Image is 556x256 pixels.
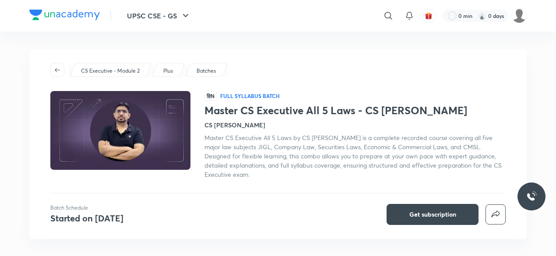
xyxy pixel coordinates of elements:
button: UPSC CSE - GS [122,7,196,25]
h4: CS [PERSON_NAME] [204,120,265,130]
p: CS Executive - Module 2 [81,67,140,75]
span: Master CS Executive All 5 Laws by CS [PERSON_NAME] is a complete recorded course covering all fiv... [204,133,502,179]
a: CS Executive - Module 2 [80,67,141,75]
a: Plus [162,67,175,75]
img: Mini [512,8,527,23]
p: Batch Schedule [50,204,123,212]
button: Get subscription [387,204,479,225]
p: Batches [197,67,216,75]
img: streak [478,11,486,20]
p: Plus [163,67,173,75]
p: Full Syllabus Batch [220,92,280,99]
img: avatar [425,12,433,20]
img: Company Logo [29,10,100,20]
h4: Started on [DATE] [50,212,123,224]
a: Batches [195,67,218,75]
span: हिN [204,91,217,101]
img: Thumbnail [49,90,192,171]
img: ttu [526,191,537,202]
span: Get subscription [409,210,456,219]
a: Company Logo [29,10,100,22]
button: avatar [422,9,436,23]
h1: Master CS Executive All 5 Laws - CS [PERSON_NAME] [204,104,506,117]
